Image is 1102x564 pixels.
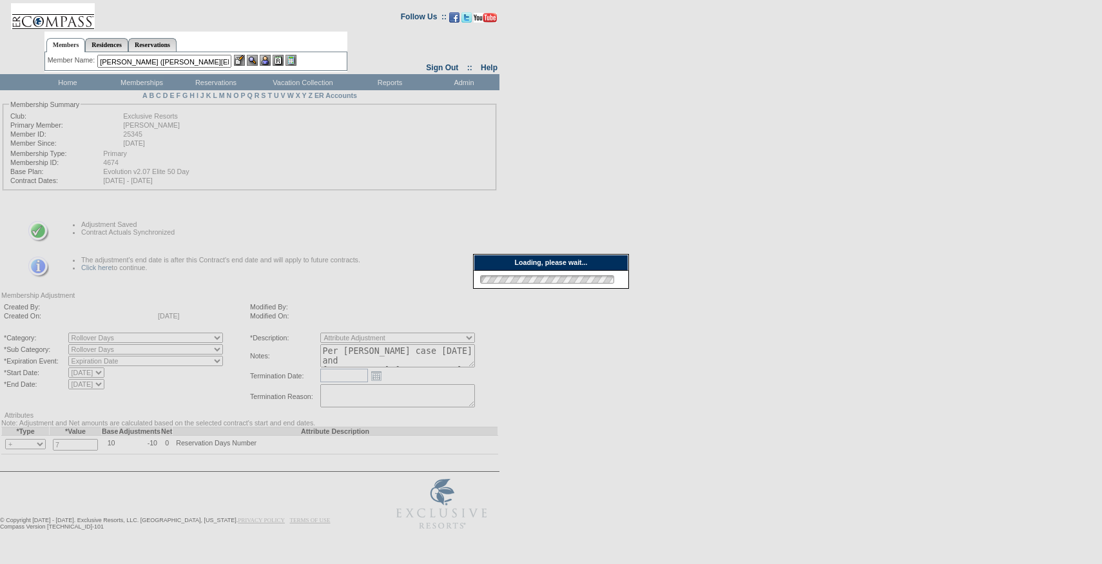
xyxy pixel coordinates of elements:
[234,55,245,66] img: b_edit.gif
[273,55,284,66] img: Reservations
[474,13,497,23] img: Subscribe to our YouTube Channel
[247,55,258,66] img: View
[467,63,472,72] span: ::
[46,38,86,52] a: Members
[285,55,296,66] img: b_calculator.gif
[128,38,177,52] a: Reservations
[426,63,458,72] a: Sign Out
[11,3,95,30] img: Compass Home
[449,12,459,23] img: Become our fan on Facebook
[85,38,128,52] a: Residences
[461,12,472,23] img: Follow us on Twitter
[260,55,271,66] img: Impersonate
[449,16,459,24] a: Become our fan on Facebook
[461,16,472,24] a: Follow us on Twitter
[474,16,497,24] a: Subscribe to our YouTube Channel
[48,55,97,66] div: Member Name:
[481,63,498,72] a: Help
[474,255,628,271] div: Loading, please wait...
[401,11,447,26] td: Follow Us ::
[476,273,618,286] img: loading.gif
